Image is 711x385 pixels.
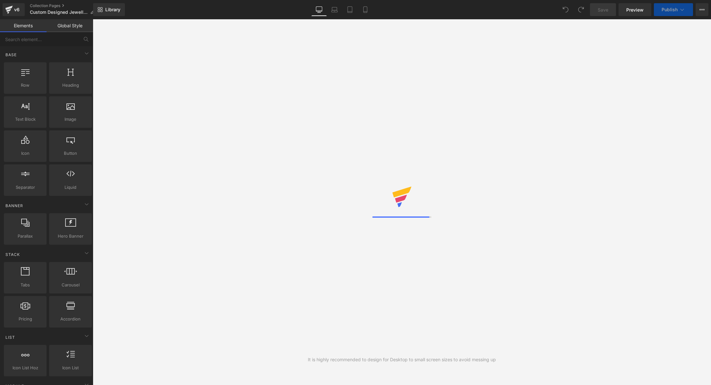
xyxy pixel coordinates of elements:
[6,316,45,322] span: Pricing
[3,3,25,16] a: v6
[619,3,651,16] a: Preview
[51,316,90,322] span: Accordion
[5,52,17,58] span: Base
[6,233,45,240] span: Parallax
[598,6,608,13] span: Save
[662,7,678,12] span: Publish
[51,282,90,288] span: Carousel
[51,364,90,371] span: Icon List
[51,116,90,123] span: Image
[5,203,24,209] span: Banner
[358,3,373,16] a: Mobile
[696,3,708,16] button: More
[13,5,21,14] div: v6
[654,3,693,16] button: Publish
[51,233,90,240] span: Hero Banner
[30,3,100,8] a: Collection Pages
[6,364,45,371] span: Icon List Hoz
[6,184,45,191] span: Separator
[93,3,125,16] a: New Library
[575,3,587,16] button: Redo
[6,150,45,157] span: Icon
[311,3,327,16] a: Desktop
[559,3,572,16] button: Undo
[5,334,16,340] span: List
[30,10,88,15] span: Custom Designed Jewellery
[327,3,342,16] a: Laptop
[6,282,45,288] span: Tabs
[626,6,644,13] span: Preview
[308,356,496,363] div: It is highly recommended to design for Desktop to small screen sizes to avoid messing up
[5,251,21,258] span: Stack
[6,82,45,89] span: Row
[6,116,45,123] span: Text Block
[51,150,90,157] span: Button
[342,3,358,16] a: Tablet
[47,19,93,32] a: Global Style
[51,184,90,191] span: Liquid
[105,7,120,13] span: Library
[51,82,90,89] span: Heading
